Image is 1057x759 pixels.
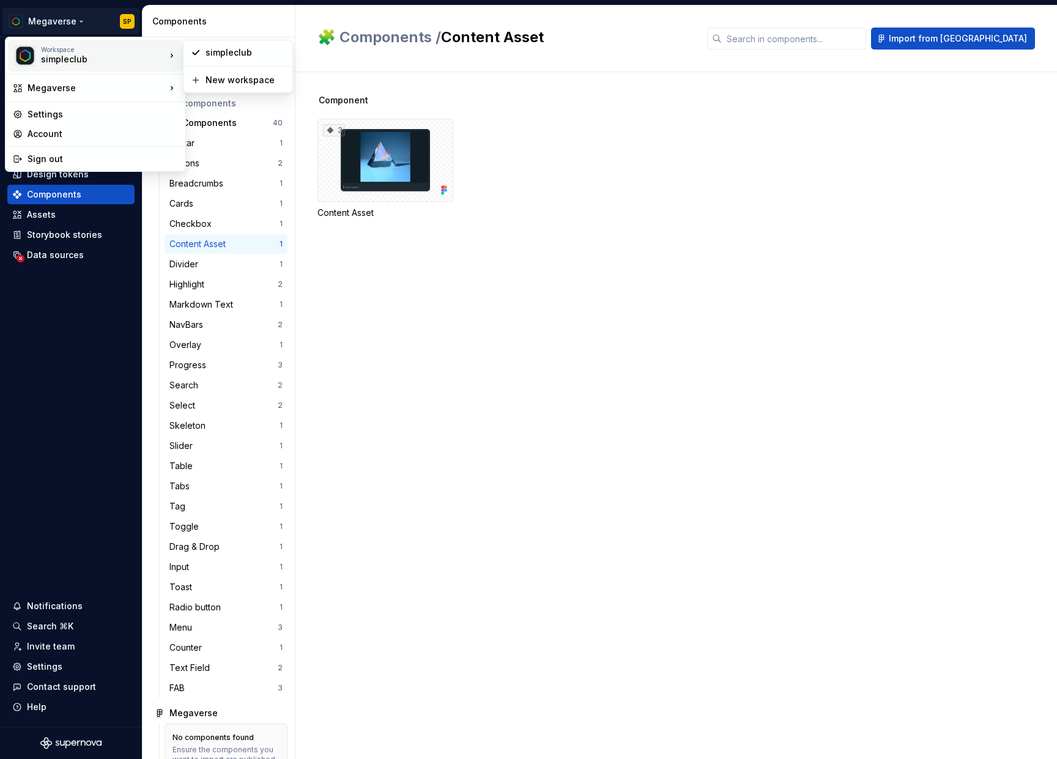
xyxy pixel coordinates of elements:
img: 80e8c9f4-0294-476a-9457-a224642127db.png [14,45,36,67]
div: Settings [28,108,178,120]
div: Megaverse [28,82,166,94]
div: simpleclub [41,53,145,65]
div: Sign out [28,153,178,165]
div: New workspace [206,74,285,86]
div: Account [28,128,178,140]
div: simpleclub [206,46,285,59]
div: Workspace [41,46,166,53]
